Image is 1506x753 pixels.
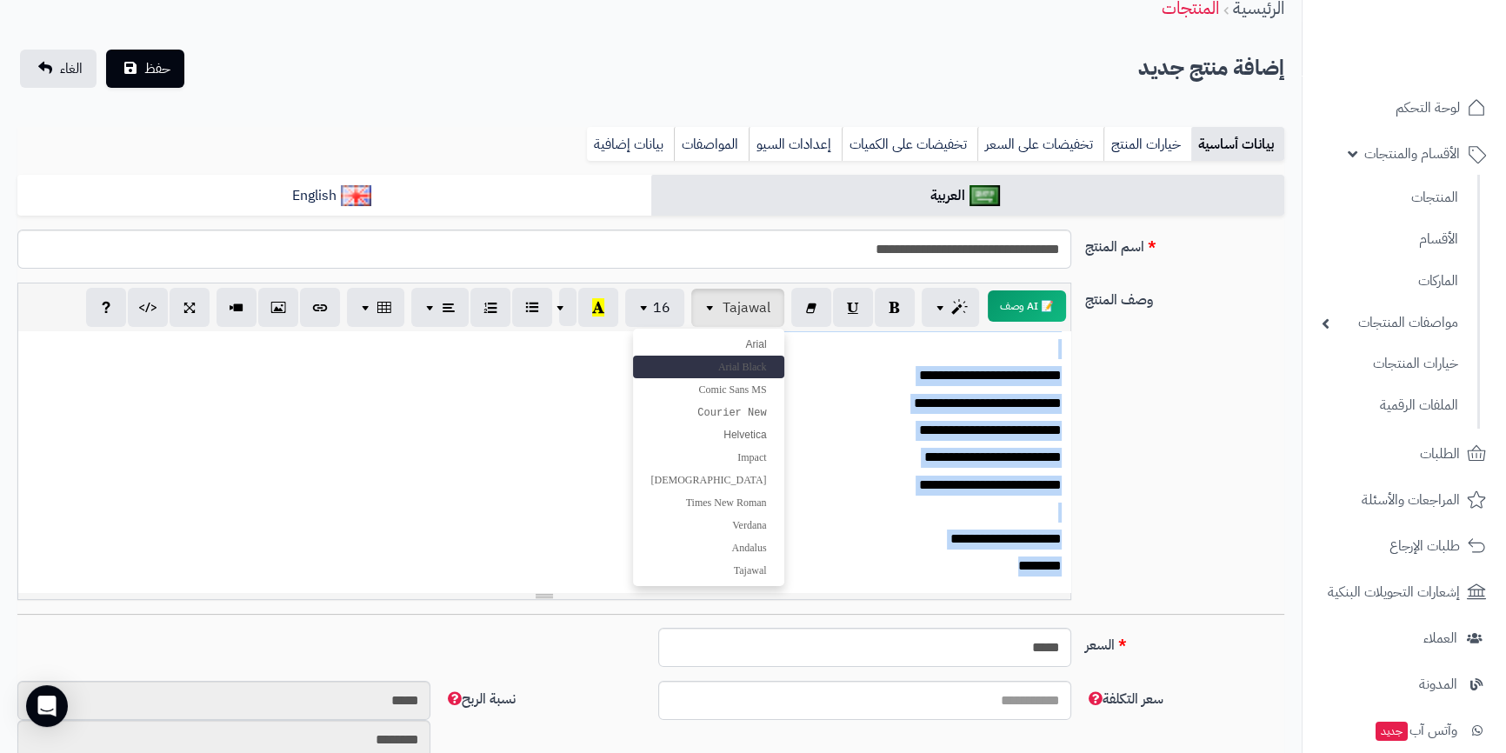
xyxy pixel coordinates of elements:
[633,356,783,378] a: Arial Black
[17,175,651,217] a: English
[970,185,1000,206] img: العربية
[625,289,684,327] button: 16
[1313,221,1467,258] a: الأقسام
[1374,718,1457,743] span: وآتس آب
[686,496,767,509] span: Times New Roman
[734,564,767,576] span: Tajawal
[1313,87,1496,129] a: لوحة التحكم
[1419,672,1457,696] span: المدونة
[633,559,783,582] a: Tajawal
[144,58,170,79] span: حفظ
[1191,127,1284,162] a: بيانات أساسية
[1313,617,1496,659] a: العملاء
[633,401,783,423] a: Courier New
[1420,442,1460,466] span: الطلبات
[988,290,1066,322] button: 📝 AI وصف
[674,127,749,162] a: المواصفات
[1313,179,1467,217] a: المنتجات
[718,361,767,373] span: Arial Black
[650,474,766,486] span: [DEMOGRAPHIC_DATA]
[1388,14,1489,50] img: logo-2.png
[1423,626,1457,650] span: العملاء
[732,519,766,531] span: Verdana
[1313,304,1467,342] a: مواصفات المنتجات
[26,685,68,727] div: Open Intercom Messenger
[749,127,842,162] a: إعدادات السيو
[1313,263,1467,300] a: الماركات
[732,542,767,554] span: Andalus
[633,423,783,446] a: Helvetica
[977,127,1103,162] a: تخفيضات على السعر
[633,378,783,401] a: Comic Sans MS
[651,175,1285,217] a: العربية
[587,127,674,162] a: بيانات إضافية
[1328,580,1460,604] span: إشعارات التحويلات البنكية
[1313,433,1496,475] a: الطلبات
[1085,689,1163,710] span: سعر التكلفة
[653,297,670,318] span: 16
[1313,387,1467,424] a: الملفات الرقمية
[60,58,83,79] span: الغاء
[1313,710,1496,751] a: وآتس آبجديد
[1138,50,1284,86] h2: إضافة منتج جديد
[341,185,371,206] img: English
[842,127,977,162] a: تخفيضات على الكميات
[444,689,516,710] span: نسبة الربح
[1078,230,1292,257] label: اسم المنتج
[697,407,766,419] span: Courier New
[633,514,783,536] a: Verdana
[106,50,184,88] button: حفظ
[737,451,766,463] span: Impact
[1313,571,1496,613] a: إشعارات التحويلات البنكية
[723,429,766,441] span: Helvetica
[691,289,784,327] button: Tajawal
[1078,628,1292,656] label: السعر
[1313,479,1496,521] a: المراجعات والأسئلة
[1313,345,1467,383] a: خيارات المنتجات
[633,536,783,559] a: Andalus
[1362,488,1460,512] span: المراجعات والأسئلة
[1313,525,1496,567] a: طلبات الإرجاع
[633,446,783,469] a: Impact
[1396,96,1460,120] span: لوحة التحكم
[1103,127,1191,162] a: خيارات المنتج
[1313,663,1496,705] a: المدونة
[1078,283,1292,310] label: وصف المنتج
[1376,722,1408,741] span: جديد
[1389,534,1460,558] span: طلبات الإرجاع
[20,50,97,88] a: الغاء
[1364,142,1460,166] span: الأقسام والمنتجات
[633,333,783,356] a: Arial
[698,383,766,396] span: Comic Sans MS
[723,297,770,318] span: Tajawal
[745,338,766,350] span: Arial
[633,491,783,514] a: Times New Roman
[633,469,783,491] a: [DEMOGRAPHIC_DATA]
